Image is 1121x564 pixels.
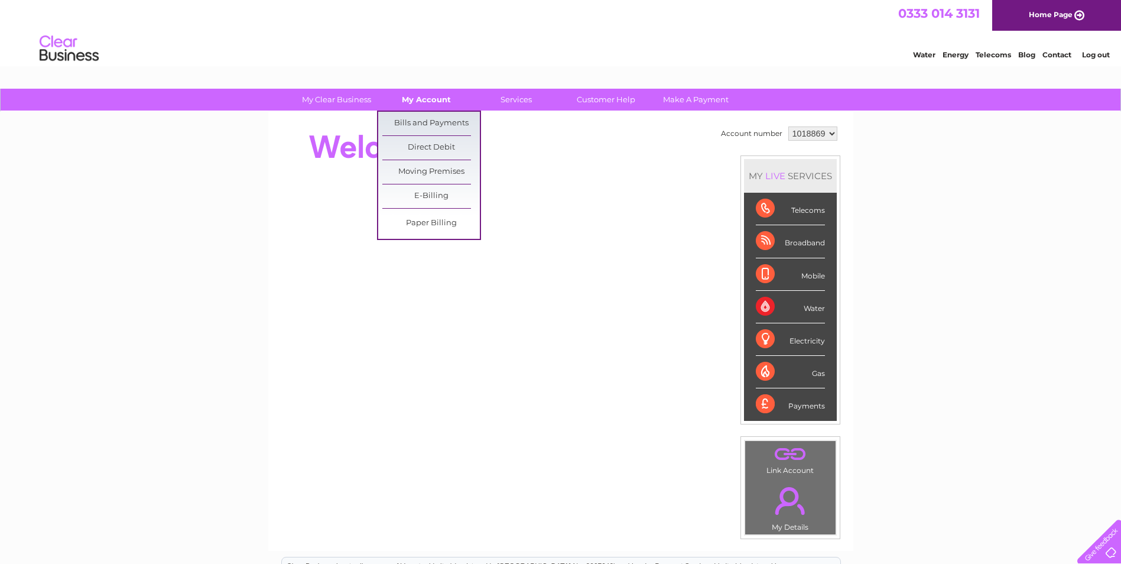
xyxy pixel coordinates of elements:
[1018,50,1035,59] a: Blog
[756,225,825,258] div: Broadband
[39,31,99,67] img: logo.png
[748,444,833,465] a: .
[756,388,825,420] div: Payments
[976,50,1011,59] a: Telecoms
[382,136,480,160] a: Direct Debit
[763,170,788,181] div: LIVE
[382,184,480,208] a: E-Billing
[756,323,825,356] div: Electricity
[756,193,825,225] div: Telecoms
[382,212,480,235] a: Paper Billing
[557,89,655,111] a: Customer Help
[744,159,837,193] div: MY SERVICES
[282,7,840,57] div: Clear Business is a trading name of Verastar Limited (registered in [GEOGRAPHIC_DATA] No. 3667643...
[913,50,935,59] a: Water
[1082,50,1110,59] a: Log out
[382,112,480,135] a: Bills and Payments
[745,477,836,535] td: My Details
[756,356,825,388] div: Gas
[745,440,836,478] td: Link Account
[756,258,825,291] div: Mobile
[943,50,969,59] a: Energy
[288,89,385,111] a: My Clear Business
[382,160,480,184] a: Moving Premises
[898,6,980,21] a: 0333 014 3131
[756,291,825,323] div: Water
[378,89,475,111] a: My Account
[647,89,745,111] a: Make A Payment
[718,124,785,144] td: Account number
[748,480,833,521] a: .
[1042,50,1071,59] a: Contact
[467,89,565,111] a: Services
